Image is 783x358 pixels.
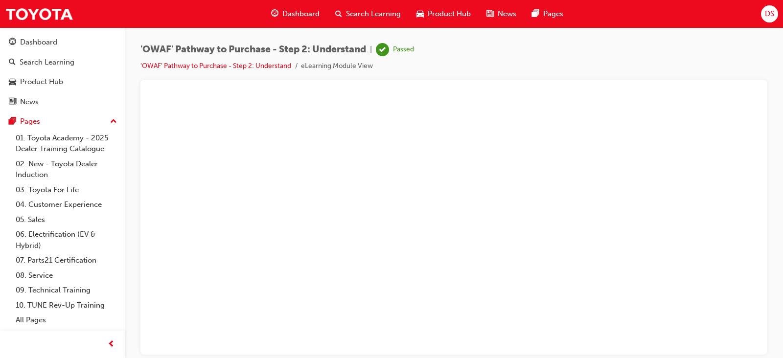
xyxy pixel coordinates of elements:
span: guage-icon [271,8,278,20]
a: 03. Toyota For Life [12,182,121,198]
span: car-icon [9,78,16,87]
span: news-icon [9,98,16,107]
a: 09. Technical Training [12,283,121,298]
span: up-icon [110,115,117,128]
button: DashboardSearch LearningProduct HubNews [4,31,121,112]
a: 10. TUNE Rev-Up Training [12,298,121,313]
a: News [4,93,121,111]
div: Search Learning [20,57,74,68]
span: learningRecordVerb_PASS-icon [376,43,389,56]
span: guage-icon [9,38,16,47]
a: pages-iconPages [524,4,571,24]
span: Product Hub [428,8,471,20]
span: 'OWAF' Pathway to Purchase - Step 2: Understand [140,44,366,55]
span: News [498,8,516,20]
a: 04. Customer Experience [12,197,121,212]
button: Pages [4,112,121,131]
span: pages-icon [9,117,16,126]
span: prev-icon [108,338,115,351]
div: News [20,96,39,108]
span: search-icon [335,8,342,20]
a: 08. Service [12,268,121,283]
span: news-icon [486,8,494,20]
span: | [370,44,372,55]
a: 02. New - Toyota Dealer Induction [12,157,121,182]
div: Passed [393,45,414,54]
a: news-iconNews [479,4,524,24]
a: Dashboard [4,33,121,51]
span: Dashboard [282,8,320,20]
img: Trak [5,3,73,25]
a: Product Hub [4,73,121,91]
div: Dashboard [20,37,57,48]
span: car-icon [416,8,424,20]
span: search-icon [9,58,16,67]
a: Search Learning [4,53,121,71]
span: Search Learning [346,8,401,20]
a: 05. Sales [12,212,121,227]
div: Product Hub [20,76,63,88]
span: DS [765,8,774,20]
a: 01. Toyota Academy - 2025 Dealer Training Catalogue [12,131,121,157]
a: 07. Parts21 Certification [12,253,121,268]
a: guage-iconDashboard [263,4,327,24]
a: car-iconProduct Hub [409,4,479,24]
li: eLearning Module View [301,61,373,72]
button: DS [761,5,778,22]
a: 'OWAF' Pathway to Purchase - Step 2: Understand [140,62,291,70]
span: pages-icon [532,8,539,20]
span: Pages [543,8,563,20]
a: All Pages [12,313,121,328]
a: search-iconSearch Learning [327,4,409,24]
a: 06. Electrification (EV & Hybrid) [12,227,121,253]
div: Pages [20,116,40,127]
